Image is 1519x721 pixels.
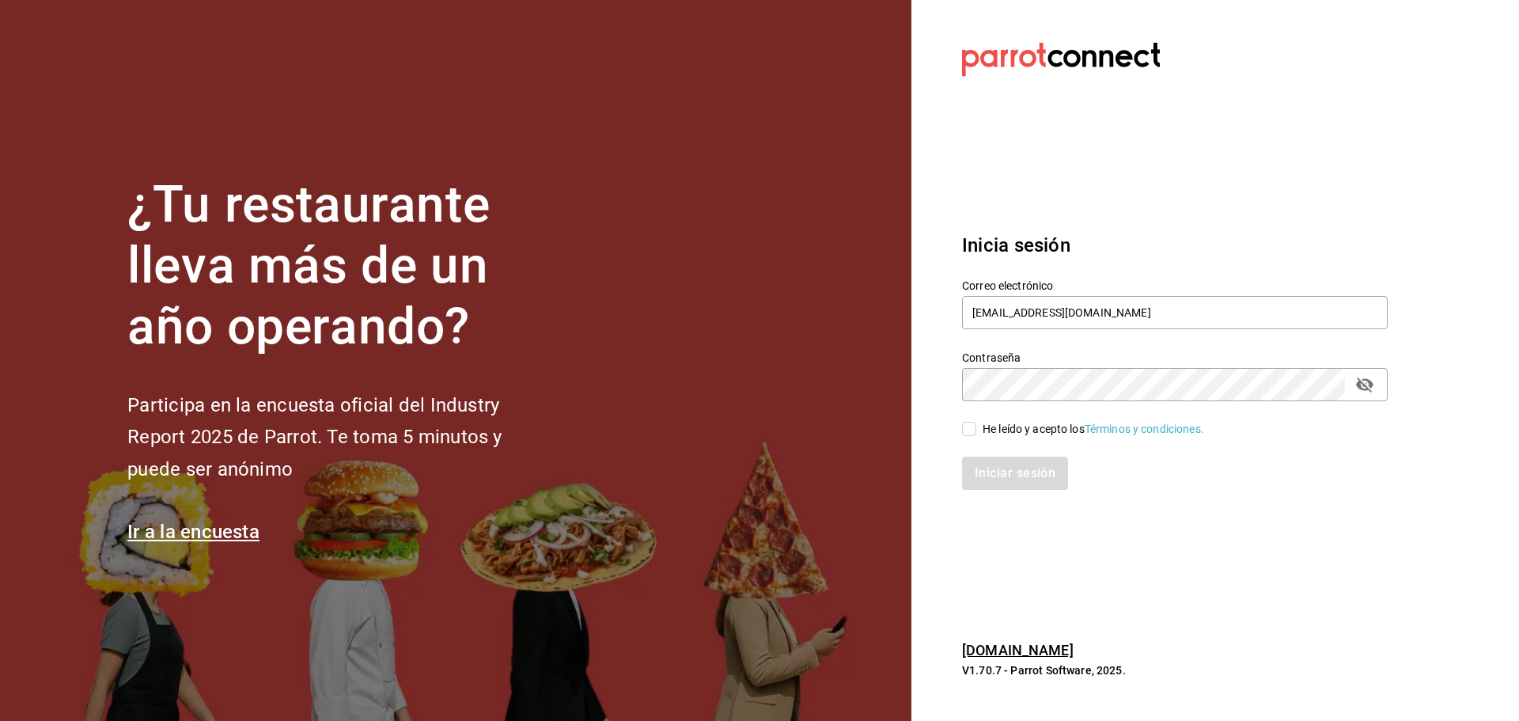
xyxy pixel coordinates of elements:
[127,389,555,486] h2: Participa en la encuesta oficial del Industry Report 2025 de Parrot. Te toma 5 minutos y puede se...
[962,662,1388,678] p: V1.70.7 - Parrot Software, 2025.
[962,231,1388,260] h3: Inicia sesión
[962,642,1074,658] a: [DOMAIN_NAME]
[127,521,259,543] a: Ir a la encuesta
[983,421,1204,438] div: He leído y acepto los
[962,296,1388,329] input: Ingresa tu correo electrónico
[962,280,1388,291] label: Correo electrónico
[1085,423,1204,435] a: Términos y condiciones.
[1351,371,1378,398] button: passwordField
[962,352,1388,363] label: Contraseña
[127,175,555,357] h1: ¿Tu restaurante lleva más de un año operando?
